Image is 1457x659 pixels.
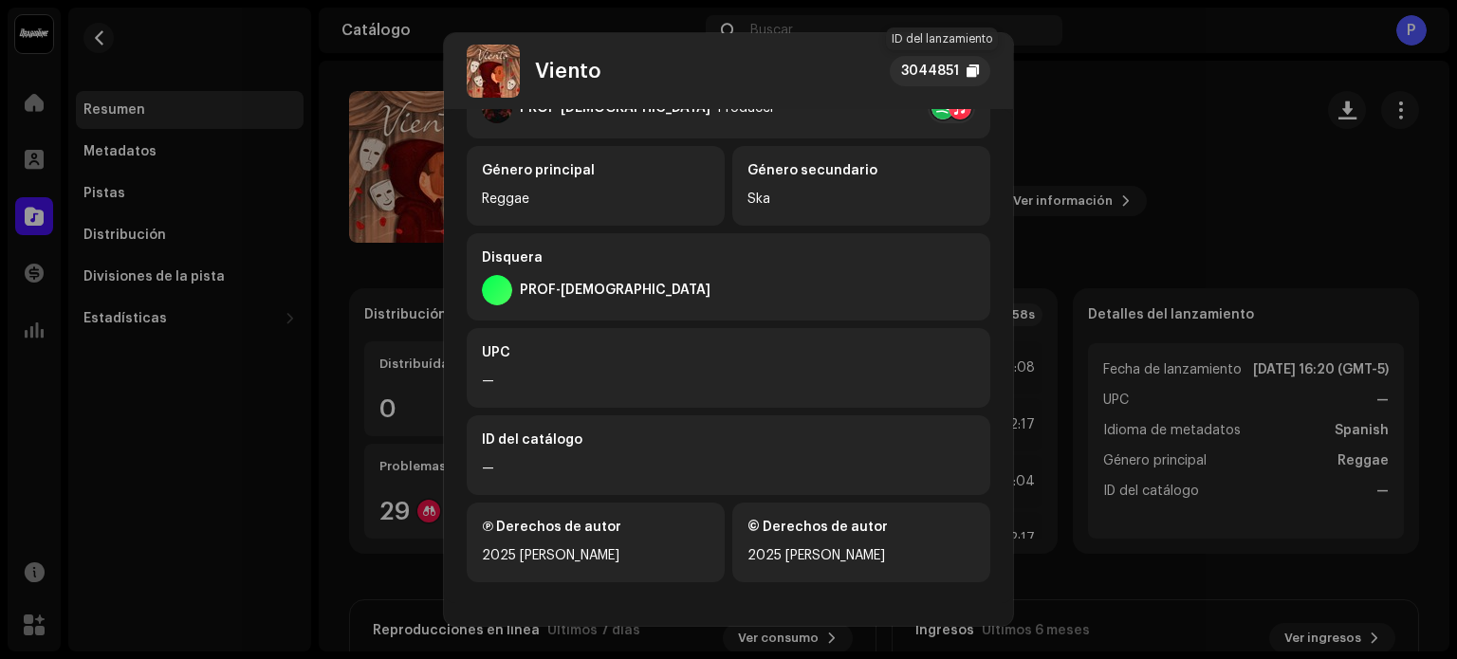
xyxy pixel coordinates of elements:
div: 2025 [PERSON_NAME] [747,544,975,567]
div: Ⓟ Derechos de autor [482,518,710,537]
div: Viento [535,60,601,82]
div: Género principal [482,161,710,180]
div: Género secundario [747,161,975,180]
div: 3044851 [901,60,959,82]
div: Reggae [482,188,710,211]
div: — [482,457,975,480]
div: © Derechos de autor [747,518,975,537]
div: — [482,370,975,393]
div: 2025 [PERSON_NAME] [482,544,710,567]
div: Ska [747,188,975,211]
div: Disquera [482,248,975,267]
div: ID del catálogo [482,430,975,449]
img: 5d1956f8-8670-441d-811f-35c7b07ce2f3 [467,45,520,98]
div: PROF-[DEMOGRAPHIC_DATA] [520,283,710,298]
div: UPC [482,343,975,362]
